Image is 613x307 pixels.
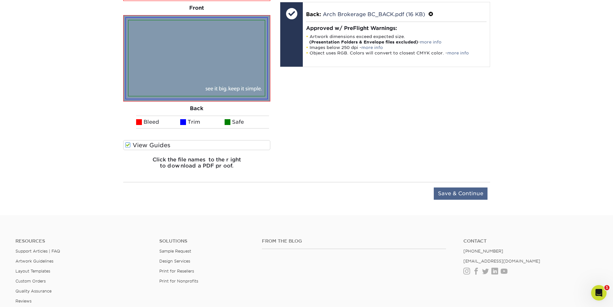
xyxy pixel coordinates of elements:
a: more info [447,51,469,55]
h4: Solutions [159,238,252,244]
span: Back: [306,11,321,17]
a: more info [361,45,383,50]
li: Images below 250 dpi - [306,45,487,50]
a: Print for Resellers [159,269,194,273]
li: Safe [225,116,269,129]
li: Trim [180,116,225,129]
a: more info [420,40,441,44]
a: [PHONE_NUMBER] [463,249,503,254]
a: Support Articles | FAQ [15,249,60,254]
li: Artwork dimensions exceed expected size. - [306,34,487,45]
h4: Approved w/ PreFlight Warnings: [306,25,487,31]
h4: From the Blog [262,238,446,244]
h4: Resources [15,238,150,244]
a: Custom Orders [15,279,46,283]
iframe: Intercom live chat [591,285,607,301]
a: Sample Request [159,249,191,254]
a: Design Services [159,259,190,264]
a: Arch Brokerage BC_BACK.pdf (16 KB) [323,11,425,17]
strong: (Presentation Folders & Envelope files excluded) [309,40,418,44]
span: 1 [604,285,609,290]
h6: Click the file names to the right to download a PDF proof. [123,157,271,174]
div: Back [123,101,271,116]
label: View Guides [123,140,271,150]
li: Object uses RGB. Colors will convert to closest CMYK color. - [306,50,487,56]
iframe: Google Customer Reviews [2,287,55,305]
a: Print for Nonprofits [159,279,198,283]
a: [EMAIL_ADDRESS][DOMAIN_NAME] [463,259,540,264]
a: Contact [463,238,598,244]
li: Bleed [136,116,181,129]
div: Front [123,1,271,15]
a: Layout Templates [15,269,50,273]
a: Artwork Guidelines [15,259,53,264]
input: Save & Continue [434,187,488,200]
